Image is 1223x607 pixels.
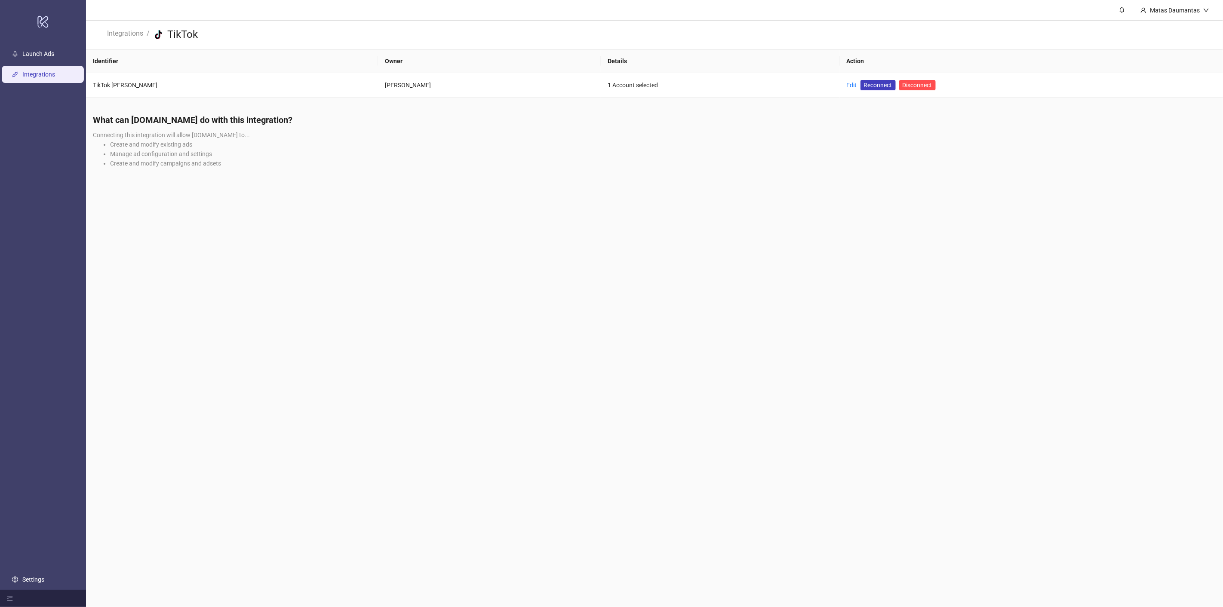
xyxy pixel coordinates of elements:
[1119,7,1125,13] span: bell
[110,140,1216,149] li: Create and modify existing ads
[847,82,857,89] a: Edit
[860,80,896,90] a: Reconnect
[899,80,936,90] button: Disconnect
[903,82,932,89] span: Disconnect
[105,28,145,37] a: Integrations
[93,114,1216,126] h4: What can [DOMAIN_NAME] do with this integration?
[1140,7,1146,13] span: user
[110,159,1216,168] li: Create and modify campaigns and adsets
[7,595,13,601] span: menu-fold
[110,149,1216,159] li: Manage ad configuration and settings
[601,49,840,73] th: Details
[93,132,250,138] span: Connecting this integration will allow [DOMAIN_NAME] to...
[22,71,55,78] a: Integrations
[378,49,601,73] th: Owner
[147,28,150,42] li: /
[840,49,1223,73] th: Action
[86,49,378,73] th: Identifier
[167,28,198,42] h3: TikTok
[22,576,44,583] a: Settings
[385,80,594,90] div: [PERSON_NAME]
[93,80,371,90] div: TikTok [PERSON_NAME]
[864,80,892,90] span: Reconnect
[22,50,54,57] a: Launch Ads
[608,80,833,90] div: 1 Account selected
[1146,6,1203,15] div: Matas Daumantas
[1203,7,1209,13] span: down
